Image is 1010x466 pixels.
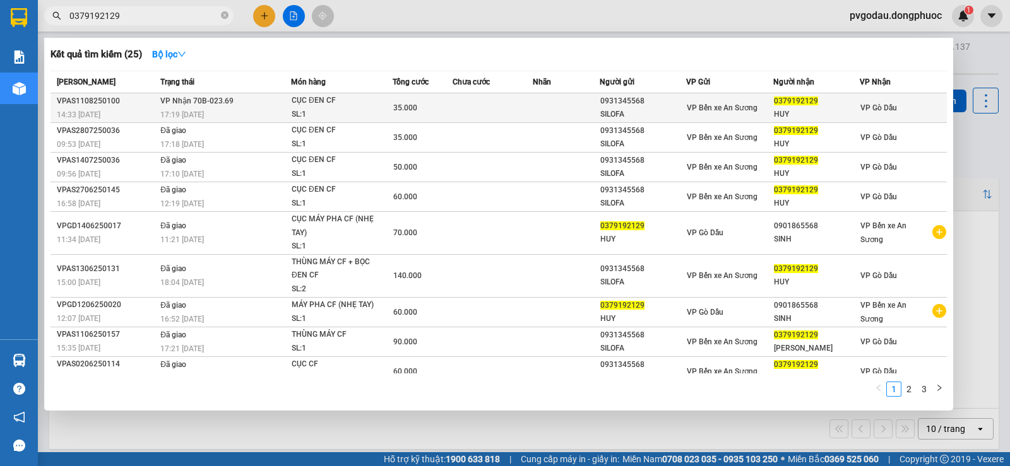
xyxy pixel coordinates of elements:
span: Món hàng [291,78,326,86]
div: HUY [600,312,686,325]
div: THÙNG MÁY CF [292,328,386,342]
span: VP Bến xe An Sương [860,221,906,244]
span: 17:18 [DATE] [160,140,204,149]
span: VP Bến xe An Sương [860,301,906,323]
div: HUY [774,276,860,289]
a: 2 [902,382,916,396]
span: 35.000 [393,133,417,142]
div: [PERSON_NAME] [774,342,860,355]
span: message [13,440,25,451]
span: 60.000 [393,367,417,376]
span: 0379192129 [774,96,818,105]
div: HUY [774,137,860,151]
div: 0931345568 [600,95,686,108]
div: VPAS1108250100 [57,95,157,108]
div: 0901865568 [774,219,860,233]
span: notification [13,411,25,423]
span: Trạng thái [160,78,194,86]
div: CỤC ĐEN CF [292,94,386,108]
span: 35.000 [393,103,417,112]
button: Bộ lọcdown [142,44,196,64]
a: 3 [917,382,931,396]
div: VPGD1406250017 [57,219,157,233]
span: 09:53 [DATE] [57,140,100,149]
span: Đã giao [160,156,186,165]
div: SILOFA [600,108,686,121]
span: 140.000 [393,271,422,280]
div: CỤC MÁY PHA CF (NHẸ TAY) [292,213,386,240]
div: VPAS1306250131 [57,262,157,276]
div: VPAS0206250114 [57,358,157,371]
span: Đã giao [160,301,186,310]
span: VP Bến xe An Sương [687,192,757,201]
span: plus-circle [932,304,946,318]
span: 0379192129 [600,221,645,230]
span: Người gửi [600,78,634,86]
span: 15:00 [DATE] [57,278,100,287]
span: VP Gò Dầu [860,133,897,142]
span: VP Gò Dầu [860,337,897,346]
span: 16:58 [DATE] [57,199,100,208]
span: Đã giao [160,126,186,135]
span: VP Bến xe An Sương [687,271,757,280]
div: [PERSON_NAME] [774,371,860,385]
a: 1 [887,382,901,396]
div: SILOFA [600,276,686,289]
span: 11:21 [DATE] [160,235,204,244]
div: SL: 1 [292,167,386,181]
li: 1 [886,382,901,397]
li: 2 [901,382,917,397]
span: close-circle [221,10,229,22]
span: Chưa cước [453,78,490,86]
div: SL: 1 [292,197,386,211]
span: search [52,11,61,20]
div: MÁY PHA CF (NHẸ TAY) [292,298,386,312]
div: CỤC CF [292,358,386,371]
span: 50.000 [393,163,417,172]
span: VP Bến xe An Sương [687,337,757,346]
span: VP Bến xe An Sương [687,163,757,172]
span: 16:52 [DATE] [160,315,204,323]
strong: Bộ lọc [152,49,186,59]
div: 0931345568 [600,329,686,342]
div: SL: 1 [292,240,386,253]
h3: Kết quả tìm kiếm ( 25 ) [50,48,142,61]
span: 15:57 [DATE] [57,373,100,382]
div: 0931345568 [600,183,686,197]
span: 11:34 [DATE] [57,235,100,244]
span: plus-circle [932,225,946,239]
span: VP Gò Dầu [687,308,723,317]
div: HUY [774,167,860,180]
div: SILOFA [600,137,686,151]
span: 17:21 [DATE] [160,344,204,353]
span: 12:19 [DATE] [160,199,204,208]
span: Nhãn [533,78,551,86]
span: 09:56 [DATE] [57,170,100,178]
span: VP Gửi [686,78,710,86]
span: VP Bến xe An Sương [687,133,757,142]
div: CỤC ĐEN CF [292,153,386,167]
span: Đã giao [160,185,186,194]
div: SILOFA [600,197,686,210]
span: 15:35 [DATE] [57,344,100,352]
span: 70.000 [393,228,417,237]
div: THÙNG MÁY CF + BỌC ĐEN CF [292,255,386,283]
span: close-circle [221,11,229,19]
div: SL: 1 [292,137,386,151]
span: 12:07 [DATE] [57,314,100,323]
span: Người nhận [773,78,814,86]
div: 0931345568 [600,124,686,137]
span: VP Gò Dầu [860,271,897,280]
div: 0931345568 [600,154,686,167]
button: right [932,382,947,397]
span: down [177,50,186,59]
div: 0931345568 [600,358,686,371]
span: Đã giao [160,221,186,230]
span: 17:10 [DATE] [160,170,204,178]
span: question-circle [13,383,25,395]
div: HUY [774,197,860,210]
span: Đã giao [160,330,186,339]
span: [PERSON_NAME] [57,78,116,86]
span: VP Bến xe An Sương [687,103,757,112]
span: 17:19 [DATE] [160,110,204,119]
